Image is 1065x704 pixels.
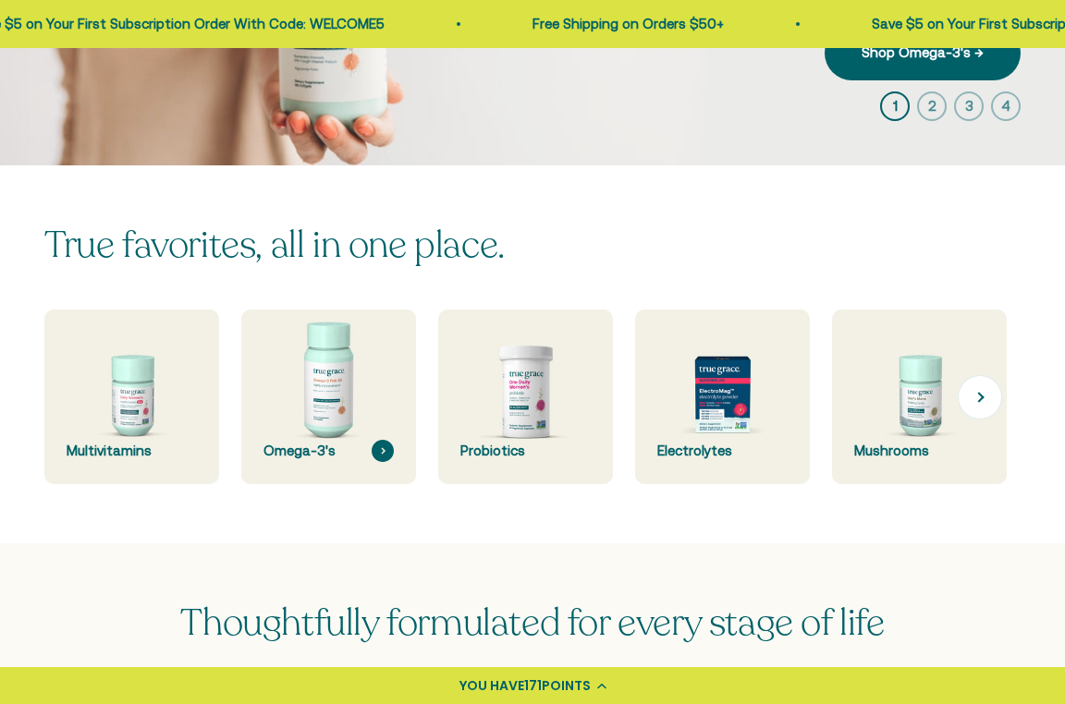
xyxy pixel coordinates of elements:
div: Mushrooms [854,440,985,462]
split-lines: True favorites, all in one place. [44,220,505,270]
div: Probiotics [460,440,591,462]
button: 4 [991,91,1021,121]
span: 171 [524,676,542,695]
button: 3 [954,91,984,121]
a: Probiotics [438,310,613,484]
a: Electrolytes [635,310,810,484]
a: Multivitamins [44,310,219,484]
div: Omega-3's [263,440,394,462]
span: Thoughtfully formulated for every stage of life [180,598,884,648]
div: Electrolytes [657,440,788,462]
a: Omega-3's [241,310,416,484]
span: YOU HAVE [459,676,524,695]
a: Mushrooms [832,310,1007,484]
a: Shop Omega-3's → [825,26,1021,79]
button: 1 [880,91,910,121]
a: Free Shipping on Orders $50+ [500,16,692,31]
button: 2 [917,91,947,121]
span: POINTS [542,676,591,695]
div: Multivitamins [67,440,197,462]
